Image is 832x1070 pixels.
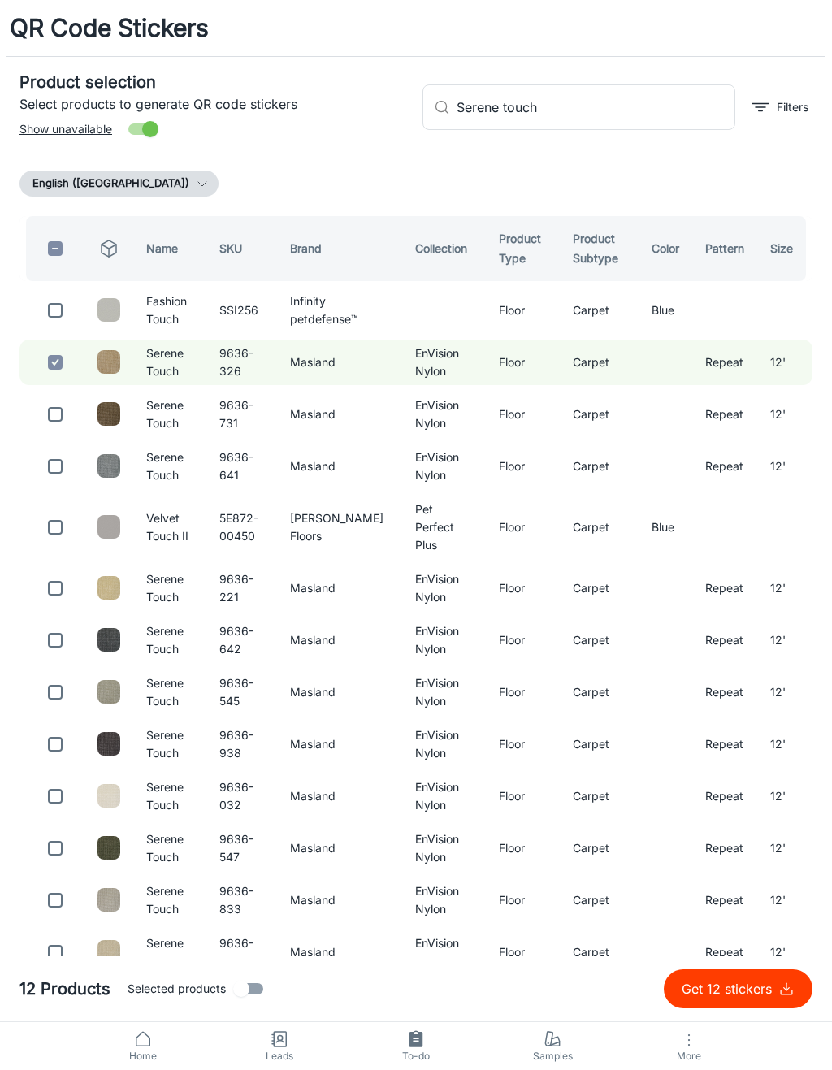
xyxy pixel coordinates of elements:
td: 9636-128 [206,929,277,975]
td: Carpet [560,340,639,385]
td: EnVision Nylon [402,669,486,715]
td: 9636-833 [206,877,277,923]
td: Repeat [692,721,757,767]
td: Masland [277,617,402,663]
td: Floor [486,565,559,611]
td: Masland [277,825,402,871]
td: Pet Perfect Plus [402,496,486,559]
td: Carpet [560,617,639,663]
td: 12' [757,825,812,871]
span: Leads [221,1049,338,1064]
td: Repeat [692,825,757,871]
td: Masland [277,929,402,975]
td: EnVision Nylon [402,929,486,975]
td: 12' [757,721,812,767]
td: 9636-221 [206,565,277,611]
td: Floor [486,617,559,663]
th: Collection [402,216,486,281]
td: Carpet [560,496,639,559]
td: 12' [757,669,812,715]
td: Serene Touch [133,825,206,871]
td: 5E872-00450 [206,496,277,559]
td: Floor [486,773,559,819]
td: Carpet [560,721,639,767]
td: Floor [486,721,559,767]
td: 9636-642 [206,617,277,663]
td: Masland [277,773,402,819]
th: Product Subtype [560,216,639,281]
td: Floor [486,669,559,715]
td: Carpet [560,929,639,975]
td: Floor [486,877,559,923]
th: SKU [206,216,277,281]
span: Show unavailable [19,120,112,138]
span: Samples [494,1049,611,1064]
td: Repeat [692,929,757,975]
th: Pattern [692,216,757,281]
td: Serene Touch [133,773,206,819]
td: Floor [486,392,559,437]
span: Home [84,1049,201,1064]
span: To-do [357,1049,474,1064]
th: Brand [277,216,402,281]
td: Serene Touch [133,617,206,663]
td: Blue [639,288,692,333]
td: [PERSON_NAME] Floors [277,496,402,559]
td: 9636-032 [206,773,277,819]
h5: Product selection [19,70,409,94]
td: Serene Touch [133,721,206,767]
td: Carpet [560,288,639,333]
td: EnVision Nylon [402,392,486,437]
td: Carpet [560,392,639,437]
button: Get 12 stickers [664,969,812,1008]
p: Select products to generate QR code stickers [19,94,409,114]
td: Velvet Touch II [133,496,206,559]
td: 12' [757,565,812,611]
td: Repeat [692,565,757,611]
td: Carpet [560,877,639,923]
td: Masland [277,877,402,923]
p: Get 12 stickers [682,979,778,999]
button: More [621,1022,757,1070]
td: Floor [486,496,559,559]
td: Repeat [692,340,757,385]
td: EnVision Nylon [402,877,486,923]
td: 12' [757,617,812,663]
td: 9636-641 [206,444,277,489]
td: SSI256 [206,288,277,333]
td: 12' [757,929,812,975]
td: Repeat [692,773,757,819]
td: EnVision Nylon [402,617,486,663]
td: EnVision Nylon [402,565,486,611]
td: 12' [757,444,812,489]
h5: 12 Products [19,977,110,1001]
td: Repeat [692,669,757,715]
td: EnVision Nylon [402,773,486,819]
td: Floor [486,825,559,871]
th: Product Type [486,216,559,281]
th: Size [757,216,812,281]
span: More [630,1050,747,1062]
td: Serene Touch [133,929,206,975]
a: Samples [484,1022,621,1070]
td: Masland [277,392,402,437]
a: Leads [211,1022,348,1070]
td: Masland [277,721,402,767]
td: 12' [757,392,812,437]
td: Repeat [692,392,757,437]
td: 9636-547 [206,825,277,871]
td: Floor [486,288,559,333]
td: EnVision Nylon [402,825,486,871]
a: To-do [348,1022,484,1070]
td: 12' [757,340,812,385]
td: Serene Touch [133,565,206,611]
td: Repeat [692,444,757,489]
td: 9636-731 [206,392,277,437]
td: Infinity petdefense™ [277,288,402,333]
button: filter [748,94,812,120]
th: Name [133,216,206,281]
td: Repeat [692,617,757,663]
td: Carpet [560,565,639,611]
td: Masland [277,565,402,611]
p: Filters [777,98,808,116]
